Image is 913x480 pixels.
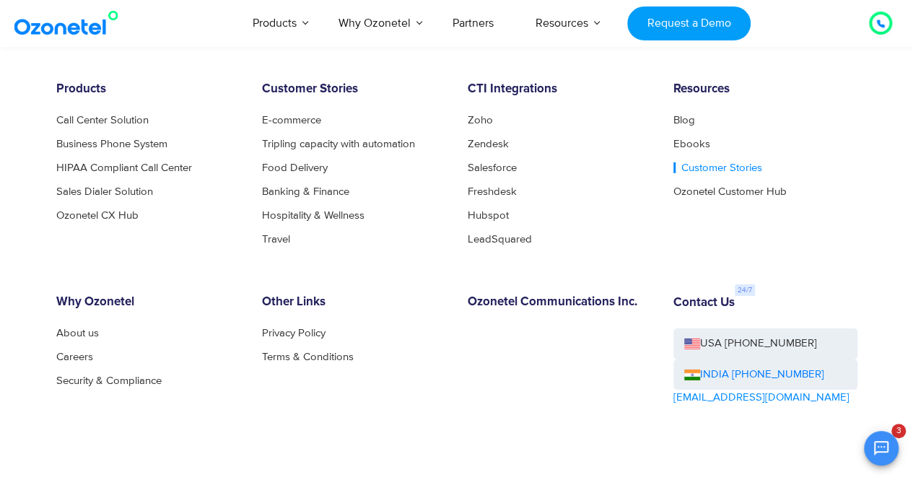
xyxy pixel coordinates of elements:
[262,115,321,126] a: E-commerce
[673,390,849,406] a: [EMAIL_ADDRESS][DOMAIN_NAME]
[56,82,240,97] h6: Products
[684,367,824,383] a: INDIA [PHONE_NUMBER]
[468,210,509,221] a: Hubspot
[673,296,735,310] h6: Contact Us
[684,370,700,380] img: ind-flag.png
[673,162,762,173] a: Customer Stories
[262,328,326,339] a: Privacy Policy
[891,424,906,438] span: 3
[262,82,446,97] h6: Customer Stories
[673,186,787,197] a: Ozonetel Customer Hub
[468,234,532,245] a: LeadSquared
[468,186,517,197] a: Freshdesk
[468,115,493,126] a: Zoho
[673,328,857,359] a: USA [PHONE_NUMBER]
[56,115,149,126] a: Call Center Solution
[627,6,751,40] a: Request a Demo
[262,234,290,245] a: Travel
[468,162,517,173] a: Salesforce
[673,115,695,126] a: Blog
[673,82,857,97] h6: Resources
[468,139,509,149] a: Zendesk
[262,352,354,362] a: Terms & Conditions
[262,210,364,221] a: Hospitality & Wellness
[262,162,328,173] a: Food Delivery
[468,295,652,310] h6: Ozonetel Communications Inc.
[56,186,153,197] a: Sales Dialer Solution
[56,162,192,173] a: HIPAA Compliant Call Center
[262,186,349,197] a: Banking & Finance
[56,328,99,339] a: About us
[56,139,167,149] a: Business Phone System
[864,431,899,466] button: Open chat
[56,210,139,221] a: Ozonetel CX Hub
[56,375,162,386] a: Security & Compliance
[56,295,240,310] h6: Why Ozonetel
[262,139,415,149] a: Tripling capacity with automation
[262,295,446,310] h6: Other Links
[673,139,710,149] a: Ebooks
[468,82,652,97] h6: CTI Integrations
[684,339,700,349] img: us-flag.png
[56,352,93,362] a: Careers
